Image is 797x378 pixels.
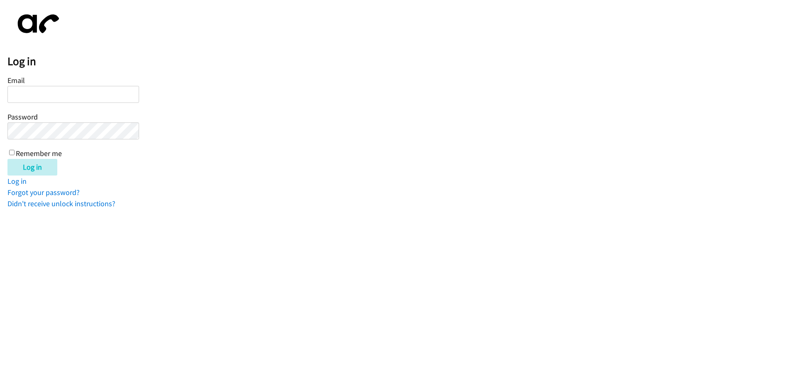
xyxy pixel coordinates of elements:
[7,76,25,85] label: Email
[7,199,115,208] a: Didn't receive unlock instructions?
[7,176,27,186] a: Log in
[7,159,57,176] input: Log in
[16,149,62,158] label: Remember me
[7,7,66,40] img: aphone-8a226864a2ddd6a5e75d1ebefc011f4aa8f32683c2d82f3fb0802fe031f96514.svg
[7,54,797,68] h2: Log in
[7,188,80,197] a: Forgot your password?
[7,112,38,122] label: Password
